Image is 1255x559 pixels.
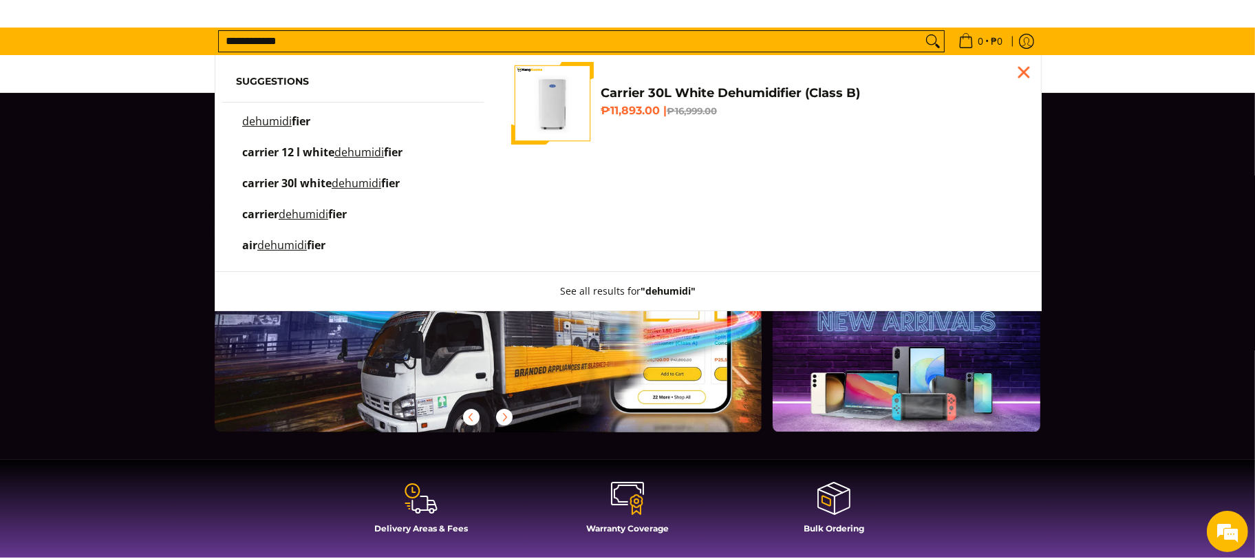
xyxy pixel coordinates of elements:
[242,240,325,264] p: air dehumidifier
[1013,28,1040,55] a: Log in
[976,36,985,46] span: 0
[242,114,292,129] mark: dehumidi
[511,62,1020,145] a: Carrier 30L White Dehumidifier (Class B) Carrier 30L White Dehumidifier (Class B) ₱11,893.00 |₱16...
[667,105,717,116] del: ₱16,999.00
[531,523,724,534] h4: Warranty Coverage
[954,34,1007,49] span: •
[332,176,381,191] mark: dehumidi
[738,481,930,544] a: Bulk Ordering
[381,176,400,191] span: fier
[922,31,944,52] button: Search
[307,238,325,253] span: fier
[1013,62,1034,83] div: Close pop up
[641,284,696,297] strong: "dehumidi"
[948,28,1013,55] a: Cart
[325,481,517,544] a: Delivery Areas & Fees
[489,402,519,432] button: Next
[456,402,486,432] button: Previous
[236,76,470,88] h6: Suggestions
[325,523,517,534] h4: Delivery Areas & Fees
[242,145,334,160] span: carrier 12 l white
[242,238,257,253] span: air
[242,147,403,171] p: carrier 12 l white dehumidifier
[511,62,594,145] img: Carrier 30L White Dehumidifier (Class B)
[236,116,470,140] a: dehumidifier
[236,178,470,202] a: carrier 30l white dehumidifier
[242,209,347,233] p: carrier dehumidifier
[257,238,307,253] mark: dehumidi
[236,147,470,171] a: carrier 12 l white dehumidifier
[334,145,384,160] mark: dehumidi
[738,523,930,534] h4: Bulk Ordering
[242,178,400,202] p: carrier 30l white dehumidifier
[242,116,310,140] p: dehumidifier
[384,145,403,160] span: fier
[601,104,1020,118] h6: ₱11,893.00 |
[236,209,470,233] a: carrier dehumidifier
[601,85,1020,101] h4: Carrier 30L White Dehumidifier (Class B)
[279,207,328,222] mark: dehumidi
[215,28,1040,55] ul: Customer Navigation
[292,114,310,129] span: fier
[236,240,470,264] a: air dehumidifier
[242,207,279,222] span: carrier
[989,36,1005,46] span: ₱0
[242,176,332,191] span: carrier 30l white
[531,481,724,544] a: Warranty Coverage
[547,272,710,310] button: See all results for"dehumidi"
[328,207,347,222] span: fier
